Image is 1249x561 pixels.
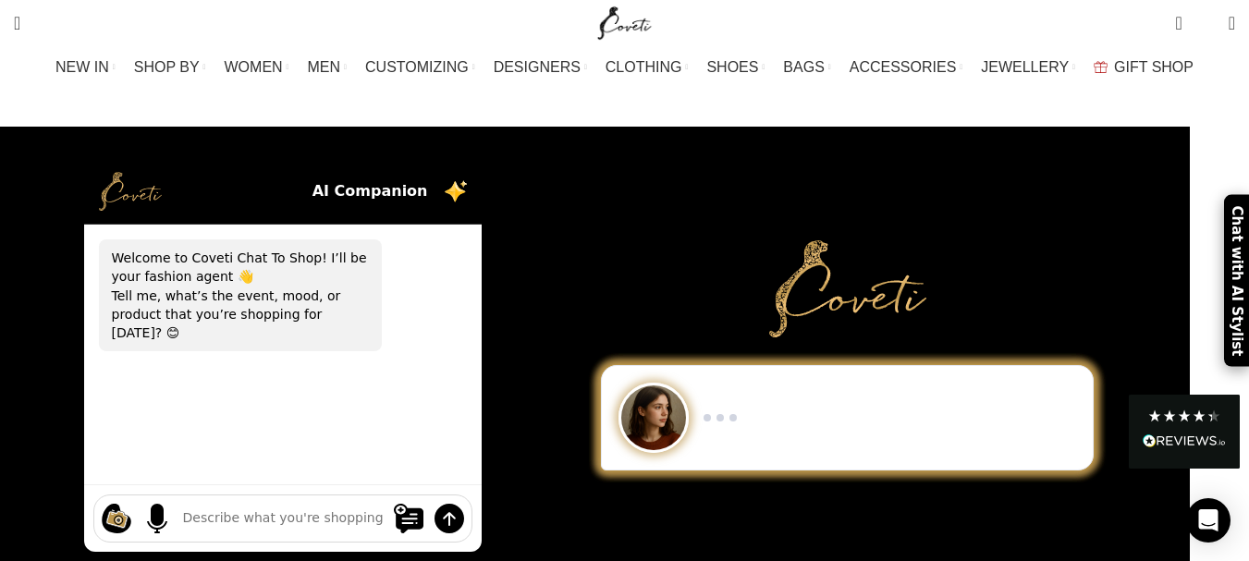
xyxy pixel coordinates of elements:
div: Read All Reviews [1129,395,1240,469]
span: NEW IN [55,58,109,76]
img: Primary Gold [769,240,926,336]
span: WOMEN [225,58,283,76]
span: JEWELLERY [981,58,1069,76]
div: Read All Reviews [1143,431,1226,455]
a: GIFT SHOP [1094,49,1194,86]
a: DESIGNERS [494,49,587,86]
span: 0 [1200,18,1214,32]
a: CLOTHING [606,49,689,86]
div: 4.28 Stars [1147,409,1221,423]
a: CUSTOMIZING [365,49,475,86]
img: REVIEWS.io [1143,434,1226,447]
span: SHOES [706,58,758,76]
img: GiftBag [1094,61,1108,73]
a: SHOES [706,49,765,86]
span: CUSTOMIZING [365,58,469,76]
span: MEN [308,58,341,76]
div: Main navigation [5,49,1244,86]
a: SHOP BY [134,49,206,86]
a: BAGS [783,49,830,86]
a: 0 [1166,5,1191,42]
div: Chat to Shop demo [588,365,1107,470]
div: My Wishlist [1196,5,1215,42]
span: 0 [1177,9,1191,23]
a: WOMEN [225,49,289,86]
span: CLOTHING [606,58,682,76]
a: NEW IN [55,49,116,86]
a: ACCESSORIES [850,49,963,86]
a: Search [5,5,30,42]
a: JEWELLERY [981,49,1075,86]
span: GIFT SHOP [1114,58,1194,76]
span: SHOP BY [134,58,200,76]
a: Site logo [594,14,655,30]
div: Open Intercom Messenger [1186,498,1231,543]
a: MEN [308,49,347,86]
span: ACCESSORIES [850,58,957,76]
span: DESIGNERS [494,58,581,76]
span: BAGS [783,58,824,76]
